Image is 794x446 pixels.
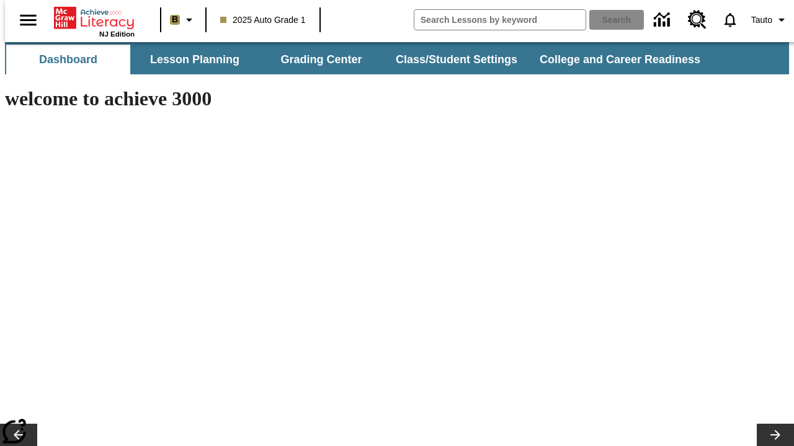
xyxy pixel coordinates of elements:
button: Dashboard [6,45,130,74]
button: Lesson carousel, Next [757,424,794,446]
div: SubNavbar [5,42,789,74]
a: Data Center [646,3,680,37]
div: SubNavbar [5,45,711,74]
button: Grading Center [259,45,383,74]
button: Profile/Settings [746,9,794,31]
div: Home [54,4,135,38]
span: B [172,12,178,27]
button: College and Career Readiness [530,45,710,74]
span: Tauto [751,14,772,27]
a: Resource Center, Will open in new tab [680,3,714,37]
a: Notifications [714,4,746,36]
input: search field [414,10,586,30]
button: Boost Class color is light brown. Change class color [165,9,202,31]
a: Home [54,6,135,30]
span: NJ Edition [99,30,135,38]
button: Class/Student Settings [386,45,527,74]
button: Open side menu [10,2,47,38]
span: 2025 Auto Grade 1 [220,14,306,27]
h1: welcome to achieve 3000 [5,87,541,110]
button: Lesson Planning [133,45,257,74]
